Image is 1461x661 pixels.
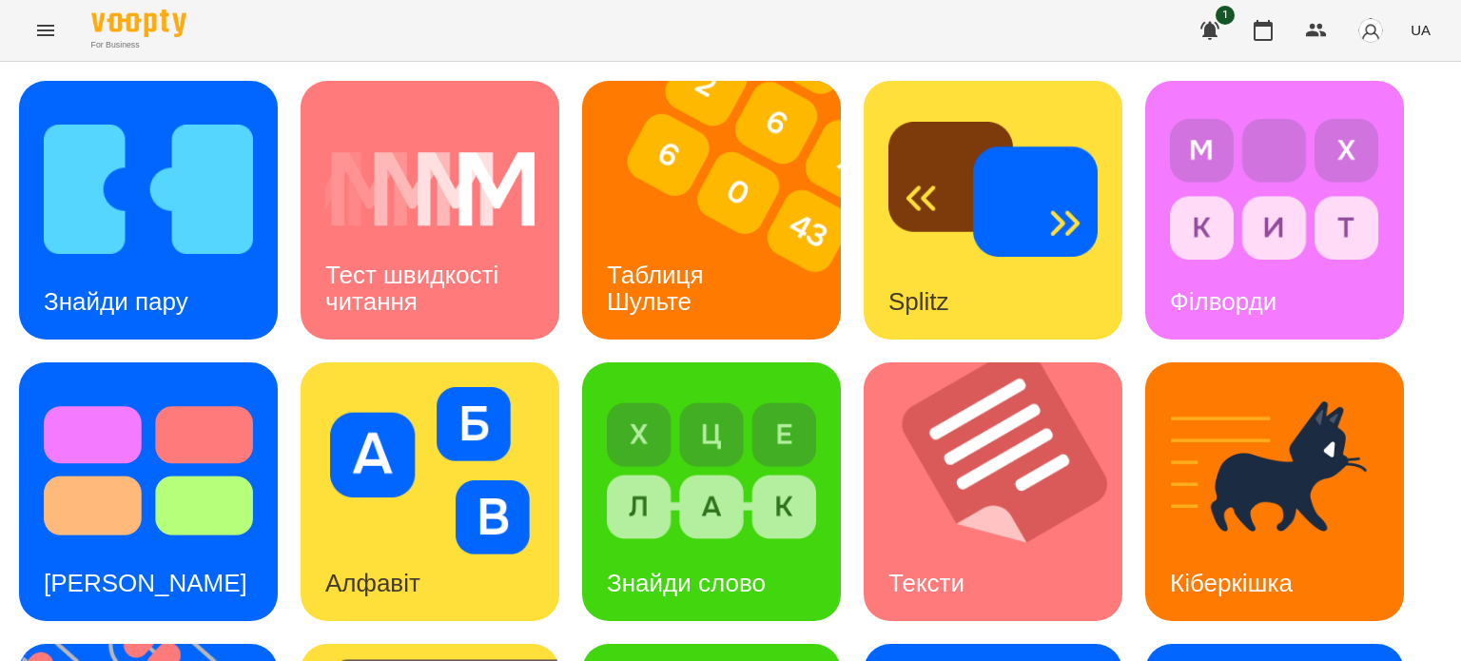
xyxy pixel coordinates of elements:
[325,569,420,597] h3: Алфавіт
[1145,81,1404,340] a: ФілвордиФілворди
[582,81,865,340] img: Таблиця Шульте
[1357,17,1384,44] img: avatar_s.png
[1170,569,1293,597] h3: Кіберкішка
[888,569,964,597] h3: Тексти
[1145,362,1404,621] a: КіберкішкаКіберкішка
[1403,12,1438,48] button: UA
[864,362,1146,621] img: Тексти
[1170,106,1379,273] img: Філворди
[44,387,253,554] img: Тест Струпа
[1170,387,1379,554] img: Кіберкішка
[888,287,949,316] h3: Splitz
[582,362,841,621] a: Знайди словоЗнайди слово
[864,81,1122,340] a: SplitzSplitz
[325,106,535,273] img: Тест швидкості читання
[44,287,188,316] h3: Знайди пару
[325,261,505,315] h3: Тест швидкості читання
[301,362,559,621] a: АлфавітАлфавіт
[19,81,278,340] a: Знайди паруЗнайди пару
[607,569,766,597] h3: Знайди слово
[864,362,1122,621] a: ТекстиТексти
[582,81,841,340] a: Таблиця ШультеТаблиця Шульте
[607,261,711,315] h3: Таблиця Шульте
[44,106,253,273] img: Знайди пару
[23,8,68,53] button: Menu
[1411,20,1431,40] span: UA
[888,106,1098,273] img: Splitz
[19,362,278,621] a: Тест Струпа[PERSON_NAME]
[1216,6,1235,25] span: 1
[91,10,186,37] img: Voopty Logo
[301,81,559,340] a: Тест швидкості читанняТест швидкості читання
[325,387,535,554] img: Алфавіт
[607,387,816,554] img: Знайди слово
[44,569,247,597] h3: [PERSON_NAME]
[1170,287,1276,316] h3: Філворди
[91,39,186,51] span: For Business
